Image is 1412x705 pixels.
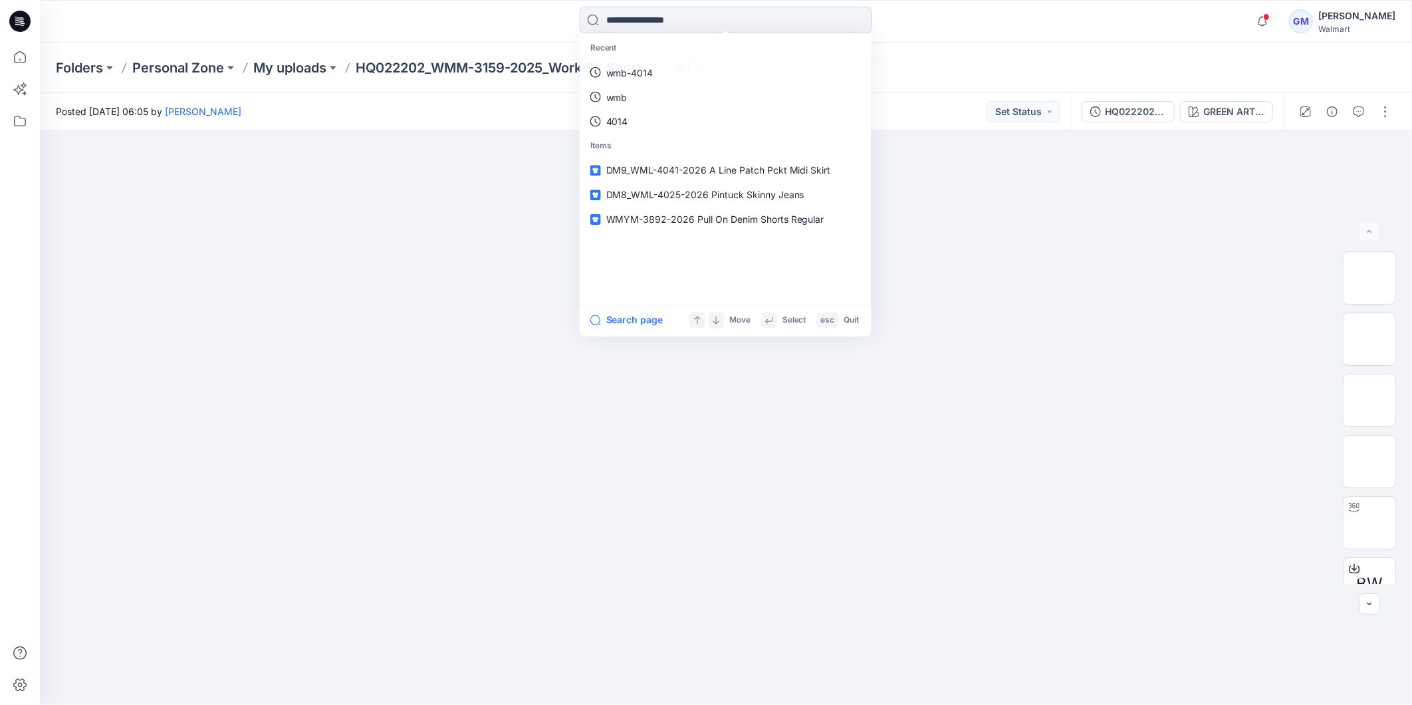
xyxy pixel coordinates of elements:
a: [PERSON_NAME] [165,106,241,117]
p: 4014 [606,114,628,128]
div: GM [1289,9,1313,33]
a: Folders [56,59,103,77]
p: HQ022202_WMM-3159-2025_Work 9'' Short Canvas Hanging [356,59,665,77]
p: Recent [582,36,869,60]
button: Details [1322,101,1343,122]
p: wmb [606,90,628,104]
a: DM8_WML-4025-2026 Pintuck Skinny Jeans [582,182,869,207]
a: 4014 [582,109,869,134]
span: DM9_WML-4041-2026 A Line Patch Pckt Midi Skirt [606,164,831,176]
a: WMYM-3892-2026 Pull On Denim Shorts Regular [582,207,869,231]
button: HQ022202_WMM-3159-2025_Work 9'' Short Canvas Hanging [1082,101,1175,122]
p: wmb-4014 [606,65,653,79]
a: wmb-4014 [582,60,869,84]
div: GREEN ARTICHOKE [1203,104,1264,119]
div: Walmart [1318,24,1395,34]
a: Personal Zone [132,59,224,77]
span: DM8_WML-4025-2026 Pintuck Skinny Jeans [606,189,804,200]
a: DM9_WML-4041-2026 A Line Patch Pckt Midi Skirt [582,158,869,183]
button: GREEN ARTICHOKE [1180,101,1273,122]
span: Posted [DATE] 06:05 by [56,104,241,118]
button: Search page [590,313,663,329]
p: esc [821,313,835,327]
p: Move [729,313,751,327]
span: WMYM-3892-2026 Pull On Denim Shorts Regular [606,213,824,225]
p: Quit [844,313,860,327]
a: My uploads [253,59,326,77]
div: HQ022202_WMM-3159-2025_Work 9'' Short Canvas Hanging [1105,104,1166,119]
p: Items [582,134,869,158]
p: Select [782,313,806,327]
div: [PERSON_NAME] [1318,8,1395,24]
span: BW [1356,572,1383,596]
a: wmb [582,84,869,109]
